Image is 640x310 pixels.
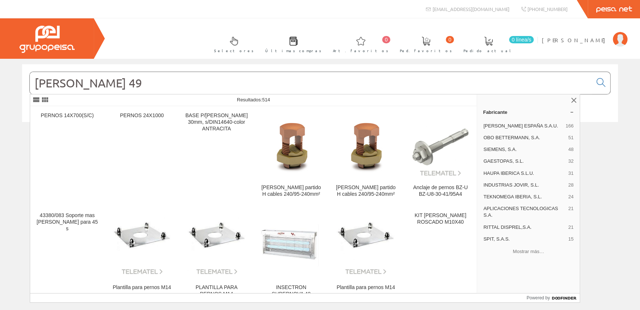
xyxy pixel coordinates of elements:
img: Perno partido H cables 240/95-240mm² [338,118,393,173]
a: Selectores [207,30,257,57]
a: Perno partido H cables 240/95-240mm² [PERSON_NAME] partido H cables 240/95-240mm² [328,107,403,206]
span: SIEMENS, S.A. [483,146,565,153]
img: INSECTRON SUPERNOVA 40 [260,224,323,266]
a: Fabricante [477,106,580,118]
img: Plantilla para pernos M14 [334,216,397,275]
span: 15 [568,236,573,242]
a: [PERSON_NAME] [542,30,627,37]
a: PLANTILLA PARA PERNOS M14 PLANTILLA PARA PERNOS M14 [179,206,254,306]
span: 0 línea/s [509,36,534,43]
div: PLANTILLA PARA PERNOS M14 [185,284,248,298]
span: RITTAL DISPREL,S.A. [483,224,565,231]
span: 0 [382,36,390,43]
span: 21 [568,224,573,231]
a: INSECTRON SUPERNOVA 40 INSECTRON SUPERNOVA 40 [254,206,328,306]
span: 0 [446,36,454,43]
a: Plantilla para pernos M14 Plantilla para pernos M14 [105,206,179,306]
img: PLANTILLA PARA PERNOS M14 [185,216,248,275]
div: PERNOS 24X1000 [111,112,173,119]
span: GAESTOPAS, S.L. [483,158,565,165]
span: Selectores [214,47,254,54]
span: 28 [568,182,573,188]
div: Plantilla para pernos M14 [334,284,397,291]
span: 51 [568,134,573,141]
a: Plantilla para pernos M14 Plantilla para pernos M14 [328,206,403,306]
a: PERNOS 14X700(S/C) [30,107,104,206]
span: Pedido actual [463,47,513,54]
span: Últimas compras [265,47,321,54]
a: 43380/083 Soporte mas [PERSON_NAME] para 45 s [30,206,104,306]
span: [PHONE_NUMBER] [527,6,568,12]
span: [EMAIL_ADDRESS][DOMAIN_NAME] [433,6,509,12]
span: 48 [568,146,573,153]
div: [PERSON_NAME] partido H cables 240/95-240mm² [334,184,397,198]
span: 514 [262,97,270,102]
button: Mostrar más… [480,246,577,258]
span: HAUPA IBERICA S.L.U. [483,170,565,177]
span: 21 [568,205,573,219]
div: INSECTRON SUPERNOVA 40 [260,284,323,298]
div: Anclaje de pernos BZ-U BZ-U8-30-41/95A4 [409,184,472,198]
img: Anclaje de pernos BZ-U BZ-U8-30-41/95A4 [409,114,472,177]
span: OBO BETTERMANN, S.A. [483,134,565,141]
a: KIT [PERSON_NAME] ROSCADO M10X40 [403,206,477,306]
span: [PERSON_NAME] [542,36,609,44]
a: BASE P/[PERSON_NAME] 30mm, s/DIN14640-color ANTRACITA [179,107,254,206]
span: 31 [568,170,573,177]
span: 166 [566,123,574,129]
div: 43380/083 Soporte mas [PERSON_NAME] para 45 s [36,212,99,232]
img: Plantilla para pernos M14 [111,216,173,275]
span: Ped. favoritos [400,47,452,54]
span: Art. favoritos [333,47,388,54]
span: APLICACIONES TECNOLOGICAS S.A. [483,205,565,219]
span: 24 [568,194,573,200]
a: Perno partido H cables 240/95-240mm² [PERSON_NAME] partido H cables 240/95-240mm² [254,107,328,206]
a: PERNOS 24X1000 [105,107,179,206]
div: © Grupo Peisa [22,131,618,137]
div: Plantilla para pernos M14 [111,284,173,291]
span: SPIT, S.A.S. [483,236,565,242]
span: Powered by [527,295,550,301]
div: BASE P/[PERSON_NAME] 30mm, s/DIN14640-color ANTRACITA [185,112,248,132]
div: [PERSON_NAME] partido H cables 240/95-240mm² [260,184,323,198]
a: Últimas compras [258,30,325,57]
span: Resultados: [237,97,270,102]
img: Perno partido H cables 240/95-240mm² [264,118,319,173]
span: [PERSON_NAME] ESPAÑA S.A.U. [483,123,562,129]
a: Anclaje de pernos BZ-U BZ-U8-30-41/95A4 Anclaje de pernos BZ-U BZ-U8-30-41/95A4 [403,107,477,206]
span: TEKNOMEGA IBERIA, S.L. [483,194,565,200]
span: INDUSTRIAS JOVIR, S.L. [483,182,565,188]
input: Buscar... [30,72,592,94]
div: KIT [PERSON_NAME] ROSCADO M10X40 [409,212,472,226]
a: Powered by [527,293,580,302]
img: Grupo Peisa [19,26,75,53]
span: 32 [568,158,573,165]
div: PERNOS 14X700(S/C) [36,112,99,119]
